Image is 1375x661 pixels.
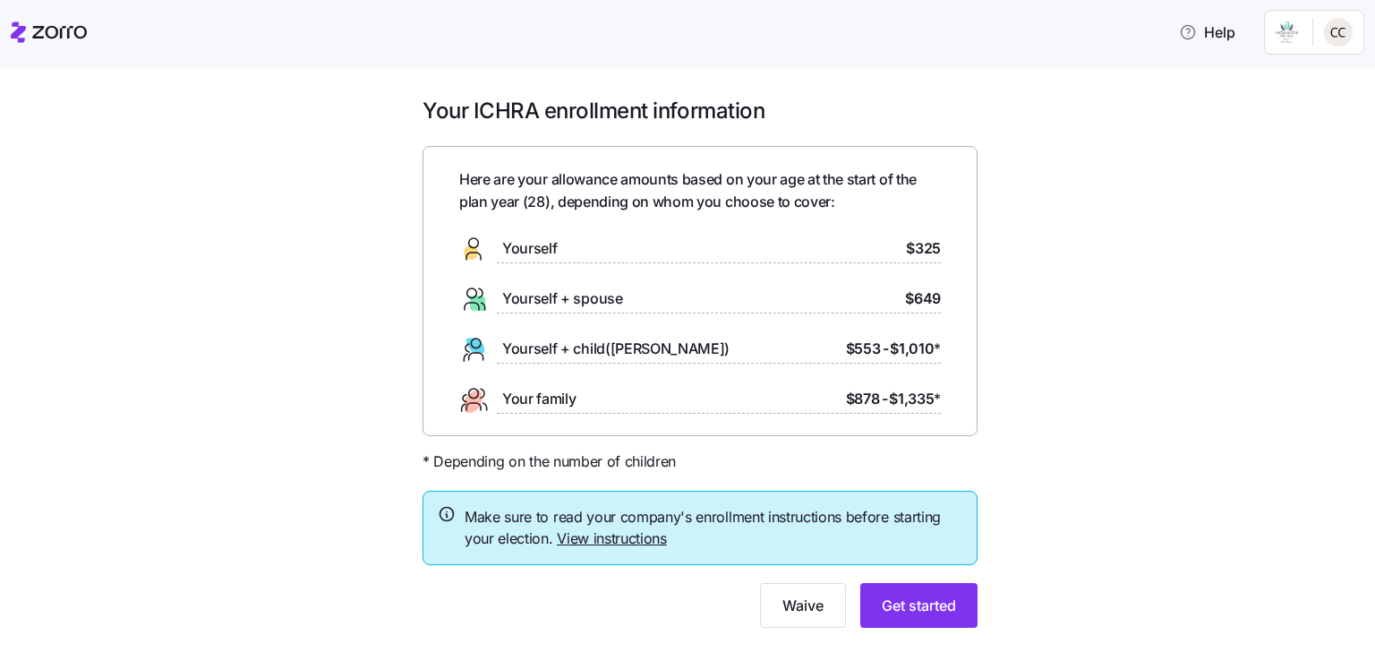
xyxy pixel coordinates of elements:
img: Employer logo [1276,21,1298,43]
span: $1,335 [889,388,941,410]
span: Yourself + child([PERSON_NAME]) [502,338,730,360]
span: Here are your allowance amounts based on your age at the start of the plan year ( 28 ), depending... [459,168,941,213]
span: Make sure to read your company's enrollment instructions before starting your election. [465,506,962,551]
button: Get started [860,583,978,628]
span: * Depending on the number of children [423,451,676,473]
span: Yourself + spouse [502,288,623,310]
span: $1,010 [890,338,941,360]
img: 2024d8b4438ba3ad1f2a8f227a70f785 [1324,18,1353,47]
span: $325 [906,237,941,260]
span: - [882,388,888,410]
span: Help [1179,21,1235,43]
h1: Your ICHRA enrollment information [423,97,978,124]
span: Your family [502,388,576,410]
span: $553 [846,338,881,360]
a: View instructions [557,529,667,547]
span: Waive [782,595,824,616]
span: $878 [846,388,880,410]
button: Help [1165,14,1250,50]
span: Yourself [502,237,557,260]
span: Get started [882,595,956,616]
span: - [883,338,889,360]
button: Waive [760,583,846,628]
span: $649 [905,288,941,310]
